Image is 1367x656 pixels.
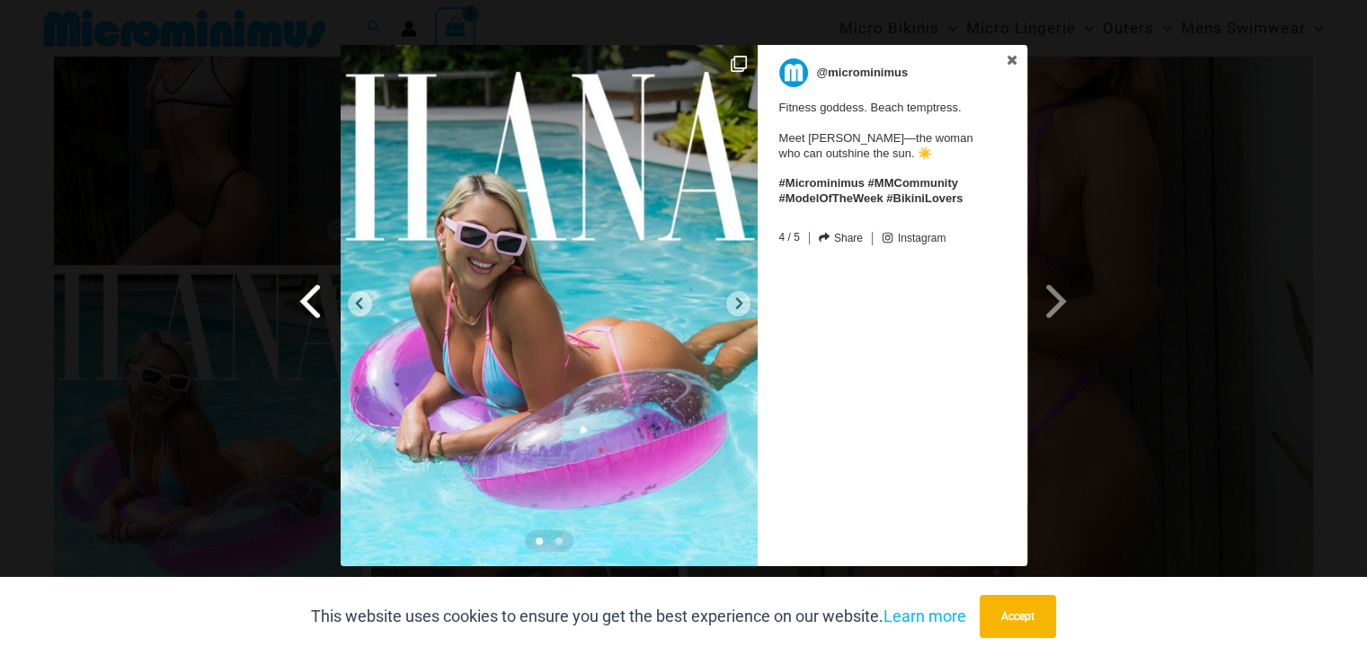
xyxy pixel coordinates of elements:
[883,607,966,625] a: Learn more
[779,58,994,87] a: @microminimus
[341,45,758,566] img: Fitness goddess. Beach temptress.<br> <br> Meet Ilana—the woman who can outshine the sun. ☀️ <br>...
[867,176,957,190] a: #MMCommunity
[882,232,945,245] a: Instagram
[817,58,909,87] p: @microminimus
[779,58,808,87] img: microminimus.jpg
[886,191,963,205] a: #BikiniLovers
[779,176,865,190] a: #Microminimus
[819,232,863,244] a: Share
[779,227,800,244] span: 4 / 5
[980,595,1056,638] button: Accept
[779,92,994,207] span: Fitness goddess. Beach temptress. Meet [PERSON_NAME]—the woman who can outshine the sun. ☀️
[779,191,883,205] a: #ModelOfTheWeek
[311,603,966,630] p: This website uses cookies to ensure you get the best experience on our website.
